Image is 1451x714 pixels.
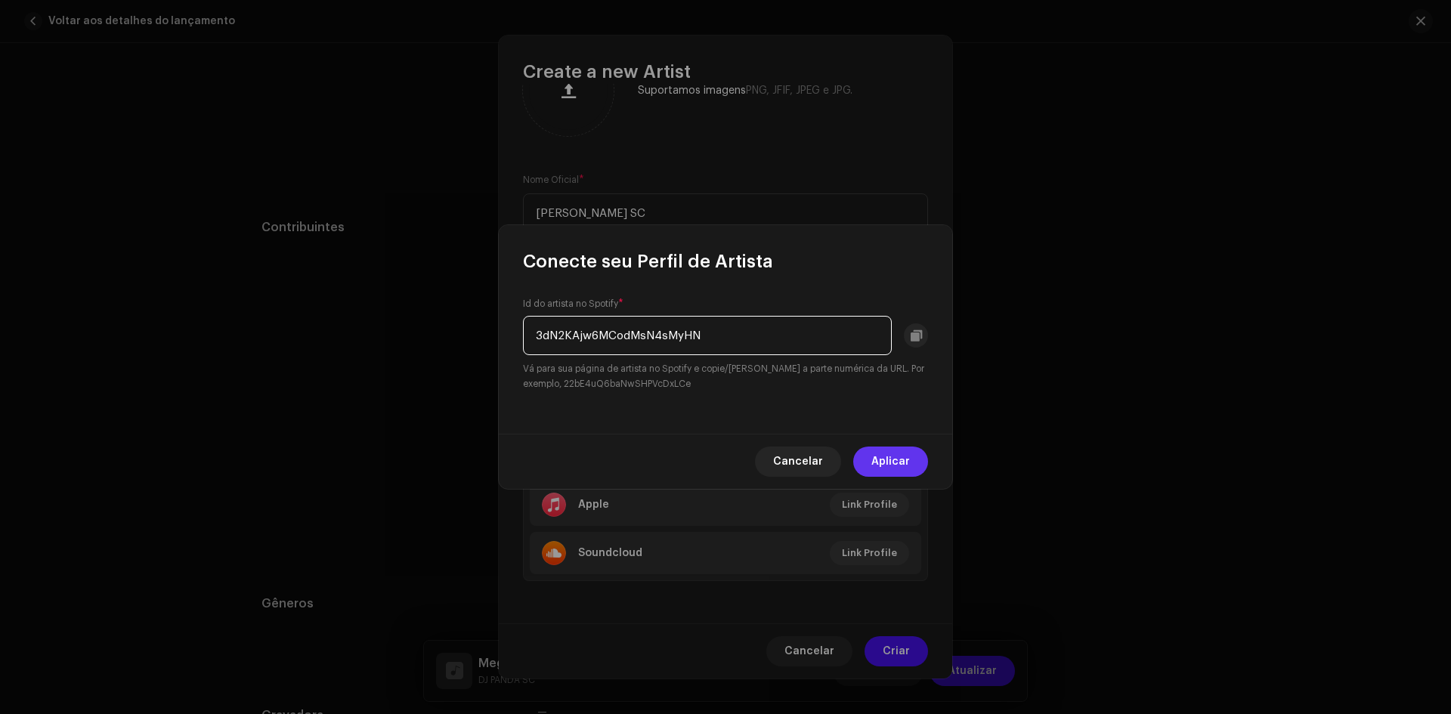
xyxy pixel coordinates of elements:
span: Aplicar [871,447,910,477]
span: Cancelar [773,447,823,477]
label: Id do artista no Spotify [523,298,623,310]
button: Aplicar [853,447,928,477]
button: Cancelar [755,447,841,477]
small: Vá para sua página de artista no Spotify e copie/[PERSON_NAME] a parte numérica da URL. Por exemp... [523,361,928,391]
input: e.g. 22bE4uQ6baNwSHPVcDxLCe [523,316,892,355]
span: Conecte seu Perfil de Artista [523,249,773,274]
